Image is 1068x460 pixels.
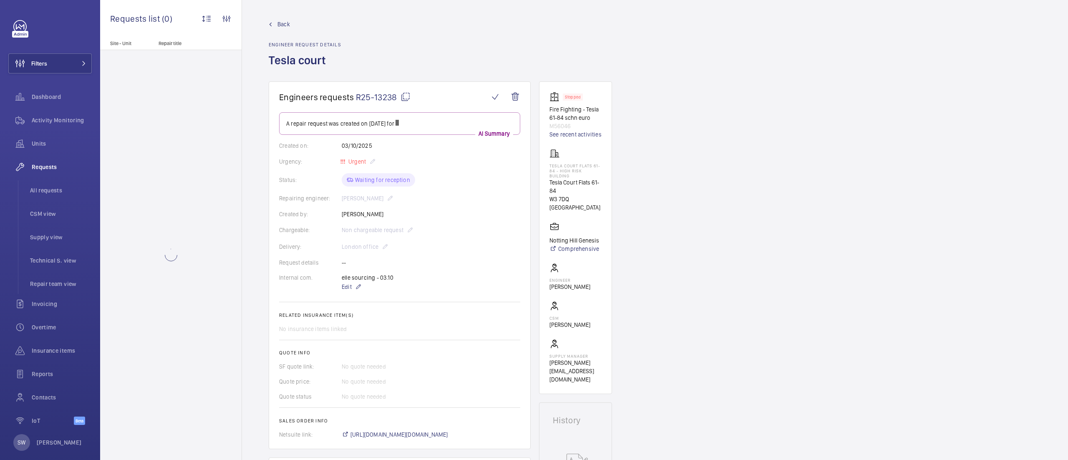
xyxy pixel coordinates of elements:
span: [URL][DOMAIN_NAME][DOMAIN_NAME] [350,430,448,439]
a: See recent activities [549,130,602,139]
span: Requests list [110,13,162,24]
span: CSM view [30,210,92,218]
span: Contacts [32,393,92,402]
span: Insurance items [32,346,92,355]
button: Filters [8,53,92,73]
span: Repair team view [30,280,92,288]
p: [PERSON_NAME] [549,321,590,329]
p: AI Summary [475,129,513,138]
h2: Related insurance item(s) [279,312,520,318]
p: SW [18,438,25,447]
span: Supply view [30,233,92,241]
h2: Quote info [279,350,520,356]
span: Activity Monitoring [32,116,92,124]
span: R25-13238 [356,92,411,102]
p: Engineer [549,278,590,283]
p: Site - Unit [100,40,155,46]
span: Beta [74,417,85,425]
span: Requests [32,163,92,171]
span: Back [277,20,290,28]
a: [URL][DOMAIN_NAME][DOMAIN_NAME] [342,430,448,439]
p: Repair title [159,40,214,46]
p: A repair request was created on [DATE] for [286,119,513,128]
p: [PERSON_NAME] [37,438,82,447]
h1: History [553,416,598,425]
a: Comprehensive [549,245,599,253]
h2: Engineer request details [269,42,341,48]
span: Reports [32,370,92,378]
span: Invoicing [32,300,92,308]
img: elevator.svg [549,92,563,102]
span: Filters [31,59,47,68]
p: [PERSON_NAME] [549,283,590,291]
span: Edit [342,283,352,291]
p: [PERSON_NAME][EMAIL_ADDRESS][DOMAIN_NAME] [549,359,602,384]
p: Stopped [565,96,581,99]
span: Units [32,139,92,148]
p: Supply manager [549,354,602,359]
span: Engineers requests [279,92,354,102]
span: All requests [30,186,92,195]
span: Dashboard [32,93,92,101]
h1: Tesla court [269,53,341,81]
p: W3 7DQ [GEOGRAPHIC_DATA] [549,195,602,212]
h2: Sales order info [279,418,520,424]
p: Notting Hill Genesis [549,236,599,245]
p: M56046 [549,122,602,130]
p: Tesla Court Flats 61-84 [549,178,602,195]
span: Overtime [32,323,92,331]
p: Tesla Court Flats 61-84 - High Risk Building [549,163,602,178]
p: Fire Fighting - Tesla 61-84 schn euro [549,105,602,122]
span: Technical S. view [30,256,92,265]
p: CSM [549,316,590,321]
span: IoT [32,417,74,425]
